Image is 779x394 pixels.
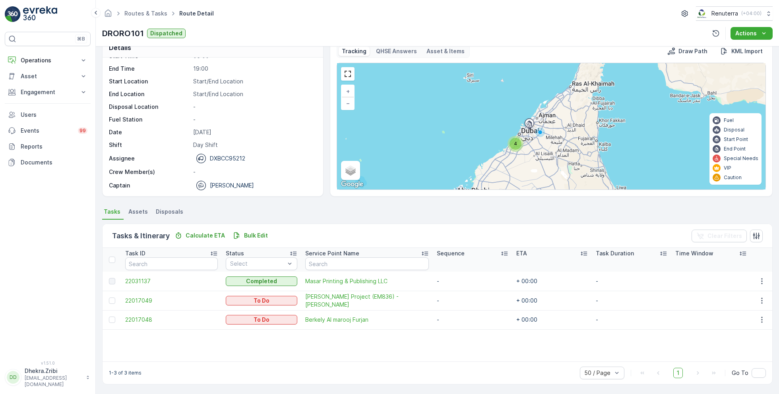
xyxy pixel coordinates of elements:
[246,277,277,285] p: Completed
[226,315,297,324] button: To Do
[109,297,115,304] div: Toggle Row Selected
[724,165,731,171] p: VIP
[342,85,354,97] a: Zoom In
[433,291,512,310] td: -
[125,297,218,305] a: 22017049
[592,272,671,291] td: -
[342,97,354,109] a: Zoom Out
[696,9,708,18] img: Screenshot_2024-07-26_at_13.33.01.png
[5,107,91,123] a: Users
[23,6,57,22] img: logo_light-DOdMpM7g.png
[21,127,73,135] p: Events
[193,77,315,85] p: Start/End Location
[724,136,748,143] p: Start Point
[109,155,135,162] p: Assignee
[692,230,747,242] button: Clear Filters
[226,249,244,257] p: Status
[125,316,218,324] a: 22017048
[109,116,190,124] p: Fuel Station
[150,29,182,37] p: Dispatched
[707,232,742,240] p: Clear Filters
[109,128,190,136] p: Date
[109,65,190,73] p: End Time
[5,52,91,68] button: Operations
[346,100,350,106] span: −
[193,128,315,136] p: [DATE]
[210,182,254,189] p: [PERSON_NAME]
[25,375,82,388] p: [EMAIL_ADDRESS][DOMAIN_NAME]
[731,27,773,40] button: Actions
[109,141,190,149] p: Shift
[305,316,429,324] span: Berkely Al marooj Furjan
[342,68,354,80] a: View Fullscreen
[735,29,757,37] p: Actions
[109,90,190,98] p: End Location
[193,141,315,149] p: Day Shift
[433,310,512,329] td: -
[305,249,359,257] p: Service Point Name
[516,249,527,257] p: ETA
[21,88,75,96] p: Engagement
[193,65,315,73] p: 19:00
[596,249,634,257] p: Task Duration
[21,158,87,166] p: Documents
[305,277,429,285] a: Masar Printing & Publishing LLC
[109,77,190,85] p: Start Location
[7,371,19,384] div: DD
[5,361,91,365] span: v 1.51.0
[125,277,218,285] a: 22031137
[426,47,465,55] p: Asset & Items
[109,43,131,52] p: Details
[230,231,271,240] button: Bulk Edit
[512,310,592,329] td: + 00:00
[5,123,91,139] a: Events99
[592,291,671,310] td: -
[21,72,75,80] p: Asset
[109,168,190,176] p: Crew Member(s)
[696,6,773,21] button: Renuterra(+04:00)
[21,56,75,64] p: Operations
[112,230,170,241] p: Tasks & Itinerary
[79,127,86,134] p: 99
[5,68,91,84] button: Asset
[724,127,744,133] p: Disposal
[171,231,228,240] button: Calculate ETA
[21,111,87,119] p: Users
[514,141,517,147] span: 4
[193,168,315,176] p: -
[437,249,465,257] p: Sequence
[193,116,315,124] p: -
[124,10,167,17] a: Routes & Tasks
[673,368,683,378] span: 1
[109,182,130,189] p: Captain
[342,162,359,179] a: Layers
[339,179,365,189] a: Open this area in Google Maps (opens a new window)
[125,257,218,270] input: Search
[109,317,115,323] div: Toggle Row Selected
[109,370,141,376] p: 1-3 of 3 items
[731,47,763,55] p: KML Import
[5,155,91,170] a: Documents
[512,291,592,310] td: + 00:00
[254,297,269,305] p: To Do
[109,278,115,284] div: Toggle Row Selected
[178,10,215,17] span: Route Detail
[337,63,765,189] div: 0
[741,10,762,17] p: ( +04:00 )
[128,208,148,216] span: Assets
[25,367,82,375] p: Dhekra.Zribi
[156,208,183,216] span: Disposals
[5,367,91,388] button: DDDhekra.Zribi[EMAIL_ADDRESS][DOMAIN_NAME]
[226,296,297,305] button: To Do
[305,257,429,270] input: Search
[724,146,746,152] p: End Point
[210,155,245,162] p: DXBCC95212
[109,103,190,111] p: Disposal Location
[342,47,366,55] p: Tracking
[5,6,21,22] img: logo
[678,47,707,55] p: Draw Path
[508,136,523,152] div: 4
